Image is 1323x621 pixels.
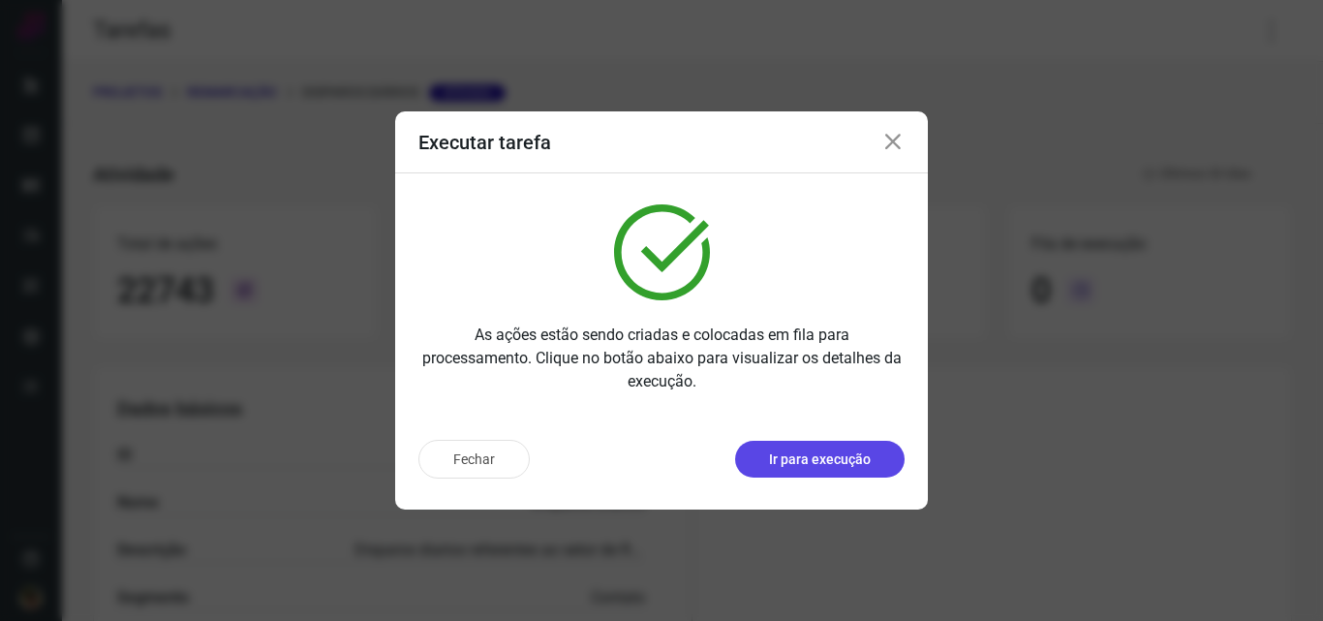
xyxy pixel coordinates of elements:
p: As ações estão sendo criadas e colocadas em fila para processamento. Clique no botão abaixo para ... [418,324,905,393]
button: Ir para execução [735,441,905,478]
img: verified.svg [614,204,710,300]
h3: Executar tarefa [418,131,551,154]
p: Ir para execução [769,450,871,470]
button: Fechar [418,440,530,479]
